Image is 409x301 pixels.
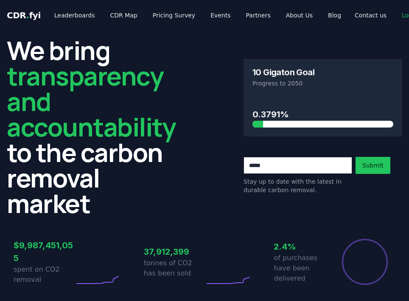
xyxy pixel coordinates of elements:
[144,245,204,258] h3: 37,912,399
[252,79,393,88] p: Progress to 2050
[252,68,314,77] h3: 10 Gigaton Goal
[7,58,176,144] span: transparency and accountability
[348,8,393,23] a: Contact us
[7,37,176,216] h2: We bring to the carbon removal market
[144,258,204,278] p: tonnes of CO2 has been sold
[146,8,202,23] a: Pricing Survey
[239,8,277,23] a: Partners
[356,157,390,174] button: Submit
[274,240,334,253] h3: 2.4%
[26,10,29,20] span: .
[341,238,389,286] div: Percentage of sales delivered
[7,10,41,20] span: CDR fyi
[204,8,237,23] a: Events
[321,8,348,23] a: Blog
[244,177,352,194] p: Stay up to date with the latest in durable carbon removal.
[48,8,102,23] a: Leaderboards
[14,264,74,285] p: spent on CO2 removal
[252,108,393,121] h3: 0.3791%
[279,8,319,23] a: About Us
[14,239,74,264] h3: $9,987,451,055
[104,8,144,23] a: CDR Map
[7,9,41,21] a: CDR.fyi
[274,253,334,284] p: of purchases have been delivered
[48,8,348,23] nav: Main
